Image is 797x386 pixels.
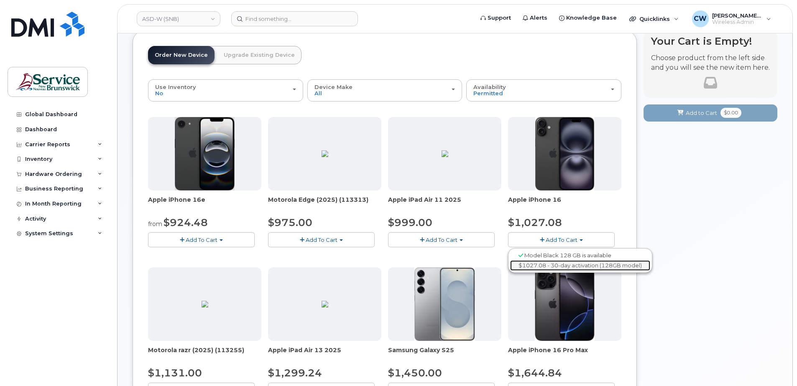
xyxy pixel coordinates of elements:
[268,232,375,247] button: Add To Cart
[426,236,457,243] span: Add To Cart
[644,104,777,122] button: Add to Cart $0.00
[712,12,762,19] span: [PERSON_NAME] (ASD-W)
[508,367,562,379] span: $1,644.84
[639,15,670,22] span: Quicklinks
[508,196,621,212] div: Apple iPhone 16
[148,46,215,64] a: Order New Device
[314,84,353,90] span: Device Make
[686,109,717,117] span: Add to Cart
[388,216,432,229] span: $999.00
[475,10,517,26] a: Support
[442,150,448,157] img: D05A5B98-8D38-4839-BBA4-545D6CC05E2D.png
[322,150,328,157] img: 97AF51E2-C620-4B55-8757-DE9A619F05BB.png
[535,117,594,190] img: iphone_16_plus__1_.png
[175,117,235,190] img: iphone16e.png
[466,79,621,101] button: Availability Permitted
[231,11,358,26] input: Find something...
[517,10,553,26] a: Alerts
[306,236,337,243] span: Add To Cart
[314,90,322,96] span: All
[148,346,261,363] div: Motorola razr (2025) (113255)
[524,252,611,259] span: Model Black 128 GB is available
[473,84,506,90] span: Availability
[546,236,577,243] span: Add To Cart
[694,14,707,24] span: CW
[508,232,615,247] button: Add To Cart
[155,90,163,96] span: No
[651,53,770,73] p: Choose product from the left side and you will see the new item here.
[623,10,685,27] div: Quicklinks
[712,19,762,25] span: Wireless Admin
[488,14,511,22] span: Support
[268,196,381,212] div: Motorola Edge (2025) (113313)
[388,196,501,212] div: Apple iPad Air 11 2025
[268,346,381,363] div: Apple iPad Air 13 2025
[148,79,303,101] button: Use Inventory No
[307,79,462,101] button: Device Make All
[217,46,301,64] a: Upgrade Existing Device
[186,236,217,243] span: Add To Cart
[414,267,475,341] img: s25plus.png
[388,367,442,379] span: $1,450.00
[508,216,562,229] span: $1,027.08
[155,84,196,90] span: Use Inventory
[137,11,220,26] a: ASD-W (SNB)
[322,301,328,307] img: 110CE2EE-BED8-457C-97B0-44C820BA34CE.png
[202,301,208,307] img: 5064C4E8-FB8A-45B3-ADD3-50D80ADAD265.png
[553,10,623,26] a: Knowledge Base
[686,10,777,27] div: Coughlin, Wendy (ASD-W)
[148,196,261,212] div: Apple iPhone 16e
[510,260,650,271] a: $1027.08 - 30-day activation (128GB model)
[535,267,594,341] img: iphone_16_pro.png
[268,367,322,379] span: $1,299.24
[388,346,501,363] div: Samsung Galaxy S25
[651,36,770,47] h4: Your Cart is Empty!
[148,232,255,247] button: Add To Cart
[473,90,503,96] span: Permitted
[163,216,208,229] span: $924.48
[566,14,617,22] span: Knowledge Base
[268,216,312,229] span: $975.00
[720,108,741,118] span: $0.00
[508,346,621,363] div: Apple iPhone 16 Pro Max
[148,220,162,228] small: from
[388,232,495,247] button: Add To Cart
[530,14,547,22] span: Alerts
[148,367,202,379] span: $1,131.00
